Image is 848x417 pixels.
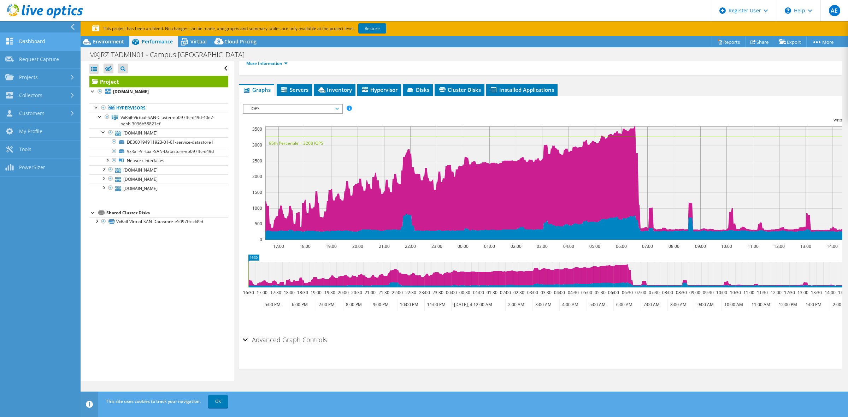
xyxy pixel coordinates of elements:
span: IOPS [247,105,338,113]
text: 02:30 [513,290,524,296]
text: 20:30 [351,290,362,296]
span: Inventory [317,86,352,93]
text: 20:00 [338,290,349,296]
text: 14:00 [827,243,838,249]
b: [DOMAIN_NAME] [113,89,149,95]
text: 00:00 [458,243,469,249]
span: Performance [142,38,173,45]
text: 02:00 [511,243,522,249]
text: 12:00 [771,290,782,296]
a: [DOMAIN_NAME] [89,87,228,96]
span: Virtual [190,38,207,45]
text: 04:00 [554,290,565,296]
text: 05:30 [595,290,606,296]
span: VxRail-Virtual-SAN-Cluster-e5097ffc-d49d-40e7-bebb-3096b58821ef [120,114,214,127]
text: 03:00 [537,243,548,249]
text: 09:00 [689,290,700,296]
text: 08:00 [669,243,679,249]
text: 22:30 [405,290,416,296]
text: 17:00 [257,290,267,296]
text: 500 [255,221,262,227]
text: 21:00 [365,290,376,296]
text: 20:00 [352,243,363,249]
text: 03:00 [527,290,538,296]
text: 07:00 [635,290,646,296]
svg: \n [785,7,791,14]
span: Graphs [243,86,271,93]
text: 13:00 [797,290,808,296]
a: VxRail-Virtual-SAN-Cluster-e5097ffc-d49d-40e7-bebb-3096b58821ef [89,113,228,128]
text: 12:00 [774,243,785,249]
text: 0 [260,237,262,243]
text: 3000 [252,142,262,148]
text: 1500 [252,189,262,195]
text: 01:30 [487,290,497,296]
a: Share [745,36,774,47]
text: 22:00 [392,290,403,296]
text: 00:00 [446,290,457,296]
a: Project [89,76,228,87]
text: 19:30 [324,290,335,296]
text: 23:30 [432,290,443,296]
text: 01:00 [473,290,484,296]
text: 09:00 [695,243,706,249]
text: 11:00 [743,290,754,296]
text: 21:00 [379,243,390,249]
text: 18:30 [297,290,308,296]
a: VxRail-Virtual-SAN-Datastore-e5097ffc-d49d [89,217,228,226]
a: Hypervisors [89,103,228,113]
text: 13:00 [800,243,811,249]
a: Restore [358,23,386,34]
text: 05:00 [589,243,600,249]
text: 07:00 [642,243,653,249]
text: 19:00 [311,290,322,296]
a: VxRail-Virtual-SAN-Datastore-e5097ffc-d49d [89,147,228,156]
a: DE300194911923-01-01-service-datastore1 [89,137,228,147]
a: [DOMAIN_NAME] [89,128,228,137]
text: 04:30 [568,290,579,296]
span: Cloud Pricing [224,38,257,45]
span: Cluster Disks [438,86,481,93]
text: 11:30 [757,290,768,296]
text: 10:30 [730,290,741,296]
text: 10:00 [721,243,732,249]
h1: MXJRZITADMIN01 - Campus [GEOGRAPHIC_DATA] [86,51,255,59]
text: 06:00 [616,243,627,249]
a: Reports [712,36,746,47]
p: This project has been archived. No changes can be made, and graphs and summary tables are only av... [92,25,438,32]
text: 16:30 [243,290,254,296]
div: Shared Cluster Disks [106,209,228,217]
text: 04:00 [563,243,574,249]
text: 17:00 [273,243,284,249]
text: 02:00 [500,290,511,296]
text: 06:00 [608,290,619,296]
span: Disks [406,86,429,93]
text: 14:00 [825,290,836,296]
text: 3500 [252,126,262,132]
text: 23:00 [419,290,430,296]
a: More [806,36,839,47]
text: 07:30 [649,290,660,296]
text: 08:30 [676,290,687,296]
a: OK [208,395,228,408]
text: 12:30 [784,290,795,296]
text: 18:00 [300,243,311,249]
a: Export [774,36,807,47]
text: 08:00 [662,290,673,296]
span: Servers [280,86,308,93]
text: 22:00 [405,243,416,249]
text: 13:30 [811,290,822,296]
text: 09:30 [703,290,714,296]
span: This site uses cookies to track your navigation. [106,398,201,404]
text: 2500 [252,158,262,164]
text: 00:30 [459,290,470,296]
a: [DOMAIN_NAME] [89,174,228,184]
span: AE [829,5,840,16]
text: 21:30 [378,290,389,296]
text: 10:00 [716,290,727,296]
text: 95th Percentile = 3268 IOPS [269,140,323,146]
a: [DOMAIN_NAME] [89,165,228,174]
span: Environment [93,38,124,45]
a: More Information [246,60,288,66]
h2: Advanced Graph Controls [243,333,327,347]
